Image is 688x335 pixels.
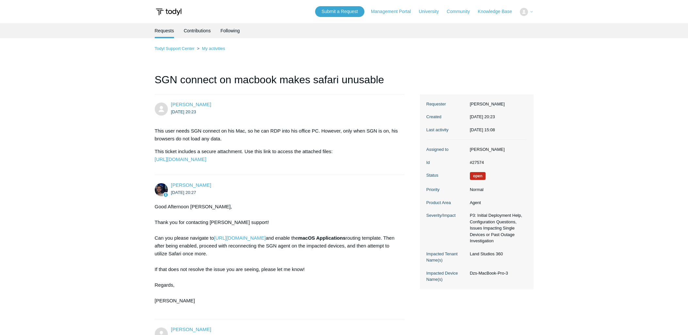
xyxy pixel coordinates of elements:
[171,109,196,114] time: 2025-08-20T20:23:18Z
[155,6,183,18] img: Todyl Support Center Help Center home page
[419,8,445,15] a: University
[155,46,196,51] li: Todyl Support Center
[371,8,417,15] a: Management Portal
[214,235,265,241] a: [URL][DOMAIN_NAME]
[478,8,519,15] a: Knowledge Base
[470,127,495,132] time: 2025-08-25T15:08:21+00:00
[426,127,467,133] dt: Last activity
[155,127,398,143] p: This user needs SGN connect on his Mac, so he can RDP into his office PC. However, only when SGN ...
[171,182,211,188] span: Connor Davis
[202,46,225,51] a: My activities
[171,102,211,107] a: [PERSON_NAME]
[155,203,398,312] div: Good Afternoon [PERSON_NAME], Thank you for contacting [PERSON_NAME] support! Can you please navi...
[467,186,527,193] dd: Normal
[470,172,486,180] span: We are working on a response for you
[426,270,467,283] dt: Impacted Device Name(s)
[315,6,364,17] a: Submit a Request
[426,172,467,179] dt: Status
[467,199,527,206] dd: Agent
[155,46,195,51] a: Todyl Support Center
[171,190,196,195] time: 2025-08-20T20:27:42Z
[426,114,467,120] dt: Created
[467,270,527,277] dd: Dzs-MacBook-Pro-3
[171,327,211,332] span: Victor Villanueva
[467,251,527,257] dd: Land Studios 360
[155,72,405,94] h1: SGN connect on macbook makes safari unusable
[171,327,211,332] a: [PERSON_NAME]
[426,212,467,219] dt: Severity/Impact
[426,146,467,153] dt: Assigned to
[171,182,211,188] a: [PERSON_NAME]
[426,101,467,107] dt: Requester
[155,148,398,163] p: This ticket includes a secure attachment. Use this link to access the attached files:
[426,186,467,193] dt: Priority
[467,212,527,244] dd: P3: Initial Deployment Help, Configuration Questions, Issues Impacting Single Devices or Past Out...
[184,23,211,38] a: Contributions
[298,235,345,241] strong: macOS Applications
[467,101,527,107] dd: [PERSON_NAME]
[155,23,174,38] li: Requests
[426,159,467,166] dt: Id
[171,102,211,107] span: Victor Villanueva
[426,251,467,263] dt: Impacted Tenant Name(s)
[467,159,527,166] dd: #27574
[447,8,476,15] a: Community
[196,46,225,51] li: My activities
[155,156,206,162] a: [URL][DOMAIN_NAME]
[467,146,527,153] dd: [PERSON_NAME]
[470,114,495,119] time: 2025-08-20T20:23:18+00:00
[426,199,467,206] dt: Product Area
[220,23,240,38] a: Following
